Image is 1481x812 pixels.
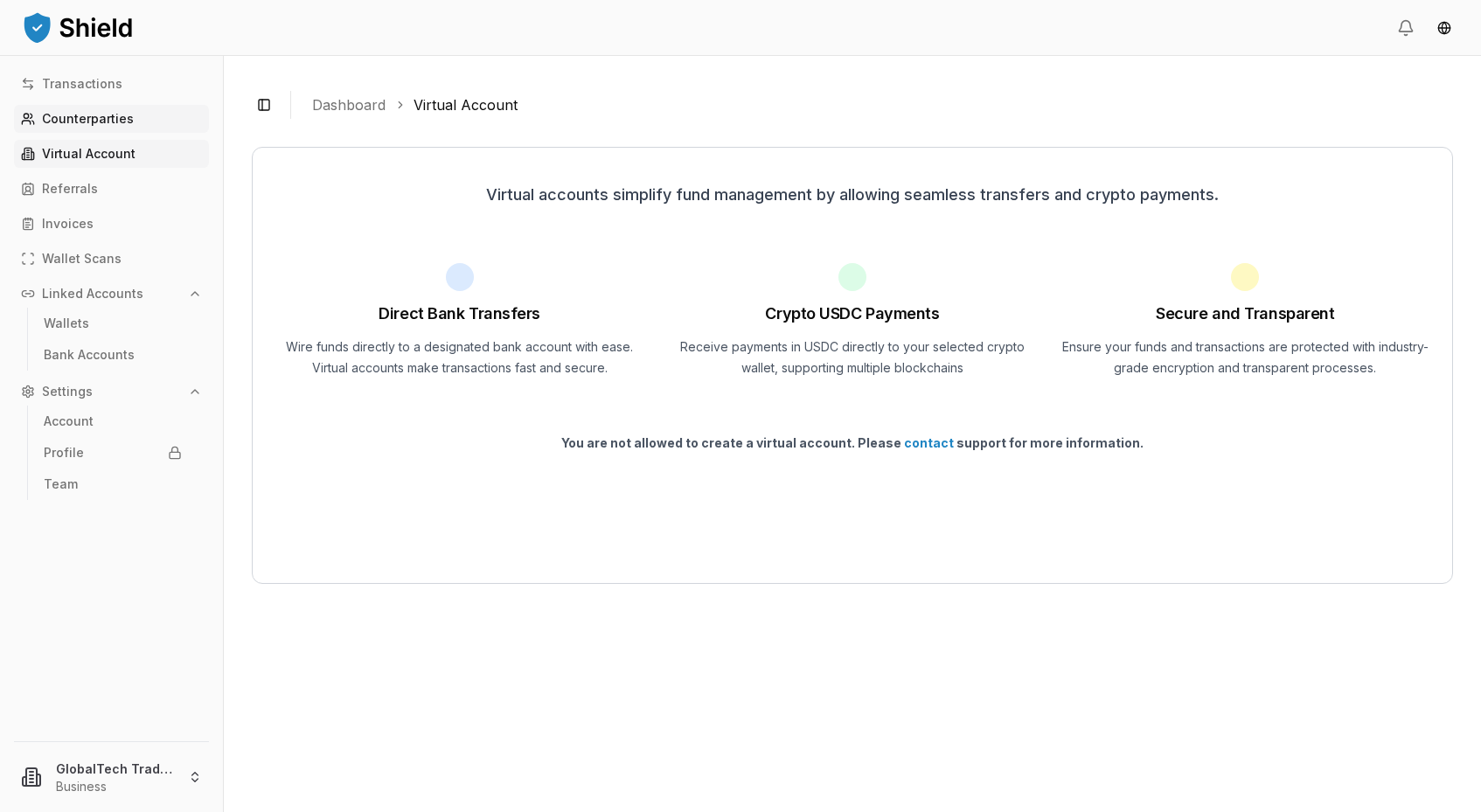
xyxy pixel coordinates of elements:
p: Wallets [44,317,89,330]
h1: Secure and Transparent [1156,302,1334,326]
a: Bank Accounts [37,341,189,369]
a: Virtual Account [414,94,518,115]
a: Transactions [14,70,209,98]
a: Account [37,407,189,435]
img: ShieldPay Logo [21,10,135,45]
p: Bank Accounts [44,349,135,361]
h1: Crypto USDC Payments [765,302,939,326]
span: You are not allowed to create a virtual account. Please [561,435,904,450]
a: Wallet Scans [14,245,209,273]
a: Profile [37,439,189,467]
button: Linked Accounts [14,280,209,308]
p: Account [44,415,94,427]
p: Linked Accounts [42,288,143,300]
p: Virtual Account [42,148,136,160]
h1: Direct Bank Transfers [379,302,540,326]
a: Virtual Account [14,140,209,168]
p: Counterparties [42,113,134,125]
p: Ensure your funds and transactions are protected with industry-grade encryption and transparent p... [1060,337,1431,378]
nav: breadcrumb [312,94,1439,115]
a: contact [904,435,954,450]
p: Transactions [42,78,122,90]
p: Wallet Scans [42,253,122,265]
a: Wallets [37,309,189,337]
a: Invoices [14,210,209,238]
p: Referrals [42,183,98,195]
p: Settings [42,385,93,398]
a: Team [37,470,189,498]
button: GlobalTech Trade FZCOBusiness [7,749,216,805]
p: Team [44,478,78,490]
p: Profile [44,447,84,459]
p: GlobalTech Trade FZCO [56,760,174,778]
p: Virtual accounts simplify fund management by allowing seamless transfers and crypto payments. [274,183,1431,207]
a: Dashboard [312,94,386,115]
button: Settings [14,378,209,406]
a: Counterparties [14,105,209,133]
p: Business [56,778,174,795]
p: Receive payments in USDC directly to your selected crypto wallet, supporting multiple blockchains [666,337,1038,378]
p: Invoices [42,218,94,230]
span: support for more information. [954,435,1144,450]
a: Referrals [14,175,209,203]
p: Wire funds directly to a designated bank account with ease. Virtual accounts make transactions fa... [274,337,645,378]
